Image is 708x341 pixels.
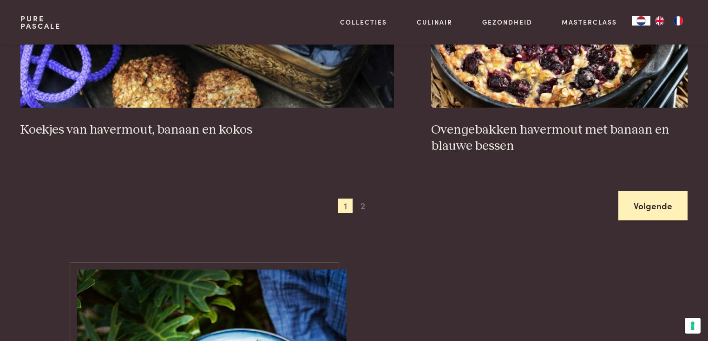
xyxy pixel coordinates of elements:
div: Language [632,16,650,26]
h3: Ovengebakken havermout met banaan en blauwe bessen [431,122,688,154]
span: 2 [355,199,370,213]
a: PurePascale [20,15,61,30]
aside: Language selected: Nederlands [632,16,688,26]
ul: Language list [650,16,688,26]
span: 1 [338,199,353,213]
h3: Koekjes van havermout, banaan en kokos [20,122,394,138]
a: EN [650,16,669,26]
a: Collecties [340,17,387,27]
a: Culinair [417,17,452,27]
a: Gezondheid [482,17,532,27]
a: Volgende [618,191,688,220]
a: FR [669,16,688,26]
button: Uw voorkeuren voor toestemming voor trackingtechnologieën [685,318,701,334]
a: NL [632,16,650,26]
a: Masterclass [562,17,617,27]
